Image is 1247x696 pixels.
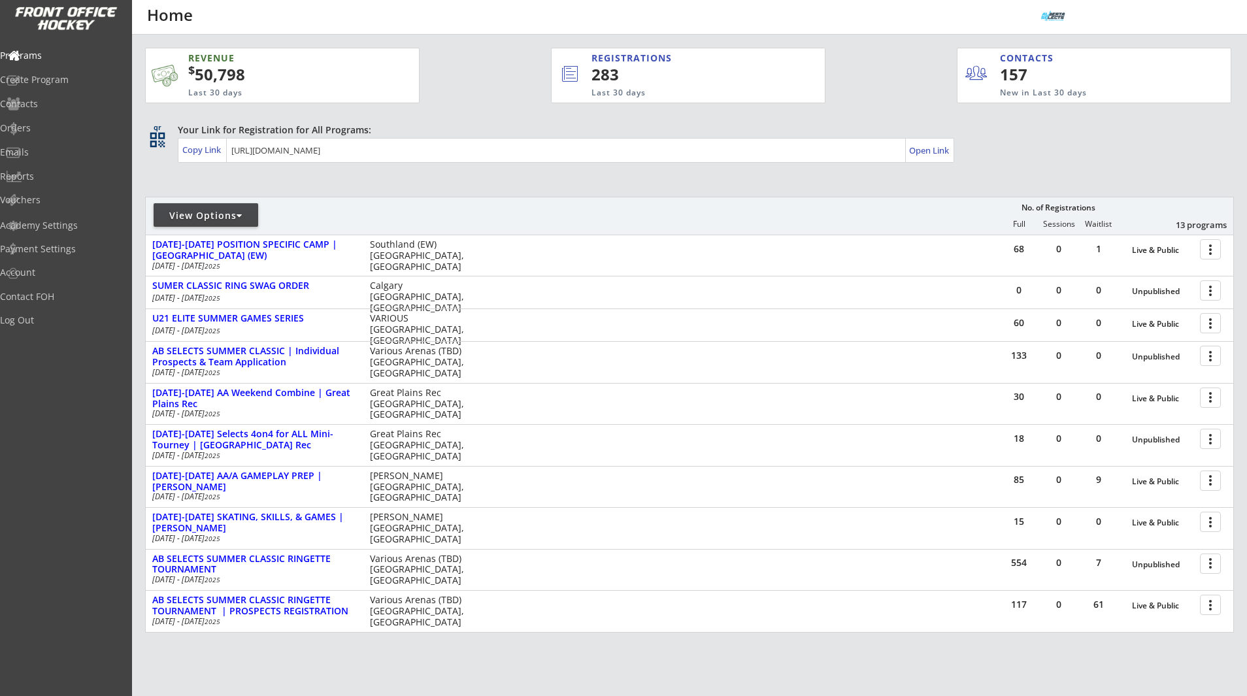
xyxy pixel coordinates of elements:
div: [DATE] - [DATE] [152,327,352,335]
div: [DATE]-[DATE] AA/A GAMEPLAY PREP | [PERSON_NAME] [152,471,356,493]
div: 117 [999,600,1039,609]
button: more_vert [1200,595,1221,615]
sup: $ [188,62,195,78]
div: 1 [1079,244,1118,254]
div: [DATE] - [DATE] [152,410,352,418]
div: 0 [1079,434,1118,443]
em: 2025 [205,617,220,626]
div: Open Link [909,145,950,156]
div: 0 [1039,600,1078,609]
div: 0 [1039,517,1078,526]
button: more_vert [1200,512,1221,532]
div: 554 [999,558,1039,567]
div: REGISTRATIONS [591,52,764,65]
div: 0 [1039,392,1078,401]
div: Last 30 days [591,88,771,99]
div: Last 30 days [188,88,356,99]
div: Unpublished [1132,352,1193,361]
div: Southland (EW) [GEOGRAPHIC_DATA], [GEOGRAPHIC_DATA] [370,239,473,272]
div: Copy Link [182,144,224,156]
div: 7 [1079,558,1118,567]
button: more_vert [1200,239,1221,259]
div: Your Link for Registration for All Programs: [178,124,1193,137]
div: Calgary [GEOGRAPHIC_DATA], [GEOGRAPHIC_DATA] [370,280,473,313]
button: more_vert [1200,388,1221,408]
div: Various Arenas (TBD) [GEOGRAPHIC_DATA], [GEOGRAPHIC_DATA] [370,554,473,586]
div: Live & Public [1132,601,1193,610]
div: qr [149,124,165,132]
div: Great Plains Rec [GEOGRAPHIC_DATA], [GEOGRAPHIC_DATA] [370,388,473,420]
div: Unpublished [1132,287,1193,296]
div: 0 [999,286,1039,295]
div: 0 [1039,558,1078,567]
div: [DATE] - [DATE] [152,493,352,501]
div: [DATE] - [DATE] [152,535,352,542]
div: 0 [1039,318,1078,327]
div: 0 [1039,351,1078,360]
button: more_vert [1200,313,1221,333]
div: 0 [1039,286,1078,295]
div: CONTACTS [1000,52,1059,65]
div: 0 [1039,434,1078,443]
button: more_vert [1200,471,1221,491]
button: more_vert [1200,429,1221,449]
div: [DATE] - [DATE] [152,618,352,625]
div: New in Last 30 days [1000,88,1170,99]
div: [DATE]-[DATE] Selects 4on4 for ALL Mini-Tourney | [GEOGRAPHIC_DATA] Rec [152,429,356,451]
em: 2025 [205,261,220,271]
button: more_vert [1200,554,1221,574]
div: No. of Registrations [1018,203,1099,212]
div: [DATE] - [DATE] [152,262,352,270]
em: 2025 [205,575,220,584]
div: 18 [999,434,1039,443]
em: 2025 [205,409,220,418]
div: [DATE] - [DATE] [152,576,352,584]
div: 50,798 [188,63,378,86]
em: 2025 [205,534,220,543]
div: [DATE]-[DATE] AA Weekend Combine | Great Plains Rec [152,388,356,410]
div: 0 [1079,318,1118,327]
button: more_vert [1200,280,1221,301]
a: Open Link [909,141,950,159]
button: more_vert [1200,346,1221,366]
div: 0 [1079,392,1118,401]
div: REVENUE [188,52,356,65]
div: AB SELECTS SUMMER CLASSIC | Individual Prospects & Team Application [152,346,356,368]
div: 85 [999,475,1039,484]
div: SUMER CLASSIC RING SWAG ORDER [152,280,356,291]
div: 30 [999,392,1039,401]
div: [PERSON_NAME] [GEOGRAPHIC_DATA], [GEOGRAPHIC_DATA] [370,512,473,544]
div: Unpublished [1132,435,1193,444]
div: 283 [591,63,781,86]
em: 2025 [205,326,220,335]
div: 9 [1079,475,1118,484]
div: Live & Public [1132,518,1193,527]
div: [DATE] - [DATE] [152,369,352,376]
div: [PERSON_NAME] [GEOGRAPHIC_DATA], [GEOGRAPHIC_DATA] [370,471,473,503]
div: [DATE] - [DATE] [152,452,352,459]
div: 61 [1079,600,1118,609]
div: 68 [999,244,1039,254]
button: qr_code [148,130,167,150]
div: 13 programs [1159,219,1227,231]
div: 0 [1079,517,1118,526]
div: Live & Public [1132,477,1193,486]
div: AB SELECTS SUMMER CLASSIC RINGETTE TOURNAMENT [152,554,356,576]
div: 0 [1079,286,1118,295]
div: 157 [1000,63,1080,86]
div: VARIOUS [GEOGRAPHIC_DATA], [GEOGRAPHIC_DATA] [370,313,473,346]
div: Live & Public [1132,394,1193,403]
em: 2025 [205,451,220,460]
div: View Options [154,209,258,222]
div: Various Arenas (TBD) [GEOGRAPHIC_DATA], [GEOGRAPHIC_DATA] [370,595,473,627]
div: [DATE] - [DATE] [152,294,352,302]
div: 15 [999,517,1039,526]
div: Full [999,220,1039,229]
div: AB SELECTS SUMMER CLASSIC RINGETTE TOURNAMENT | PROSPECTS REGISTRATION [152,595,356,617]
div: Great Plains Rec [GEOGRAPHIC_DATA], [GEOGRAPHIC_DATA] [370,429,473,461]
div: Unpublished [1132,560,1193,569]
div: 0 [1079,351,1118,360]
div: Waitlist [1078,220,1118,229]
em: 2025 [205,293,220,303]
div: 0 [1039,244,1078,254]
